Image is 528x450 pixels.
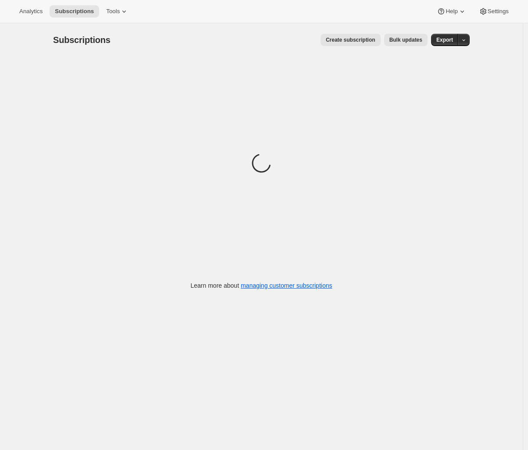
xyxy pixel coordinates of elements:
[321,34,381,46] button: Create subscription
[488,8,509,15] span: Settings
[14,5,48,18] button: Analytics
[241,282,332,289] a: managing customer subscriptions
[326,36,375,43] span: Create subscription
[389,36,422,43] span: Bulk updates
[101,5,134,18] button: Tools
[53,35,111,45] span: Subscriptions
[19,8,43,15] span: Analytics
[474,5,514,18] button: Settings
[384,34,428,46] button: Bulk updates
[436,36,453,43] span: Export
[446,8,457,15] span: Help
[106,8,120,15] span: Tools
[432,5,471,18] button: Help
[55,8,94,15] span: Subscriptions
[50,5,99,18] button: Subscriptions
[191,281,332,290] p: Learn more about
[431,34,458,46] button: Export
